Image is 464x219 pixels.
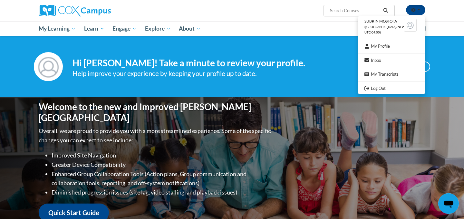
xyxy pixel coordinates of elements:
span: ([GEOGRAPHIC_DATA]/New_York UTC-04:00) [364,25,415,34]
span: subrin mostofa [364,19,397,24]
span: About [179,25,201,33]
a: Inbox [358,56,425,64]
span: My Learning [39,25,76,33]
a: Engage [108,21,141,36]
iframe: Button to launch messaging window [438,193,459,214]
a: My Profile [358,42,425,50]
a: Learn [80,21,109,36]
div: Main menu [29,21,435,36]
li: Greater Device Compatibility [52,160,272,169]
a: My Learning [34,21,80,36]
h1: Welcome to the new and improved [PERSON_NAME][GEOGRAPHIC_DATA] [39,101,272,123]
button: Search [381,7,391,14]
li: Enhanced Group Collaboration Tools (Action plans, Group communication and collaboration tools, re... [52,169,272,188]
img: Cox Campus [39,5,111,16]
button: Account Settings [406,5,425,15]
a: Explore [141,21,175,36]
a: My Transcripts [358,70,425,78]
div: Help improve your experience by keeping your profile up to date. [72,68,381,79]
input: Search Courses [329,7,381,14]
li: Improved Site Navigation [52,151,272,160]
span: Learn [84,25,104,33]
a: Cox Campus [39,5,161,16]
h4: Hi [PERSON_NAME]! Take a minute to review your profile. [72,58,381,69]
img: Learner Profile Avatar [404,19,417,32]
img: Profile Image [34,52,63,81]
a: Logout [358,84,425,92]
p: Overall, we are proud to provide you with a more streamlined experience. Some of the specific cha... [39,126,272,145]
a: About [175,21,205,36]
span: Engage [112,25,137,33]
span: Explore [145,25,171,33]
li: Diminished progression issues (site lag, video stalling, and playback issues) [52,188,272,197]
